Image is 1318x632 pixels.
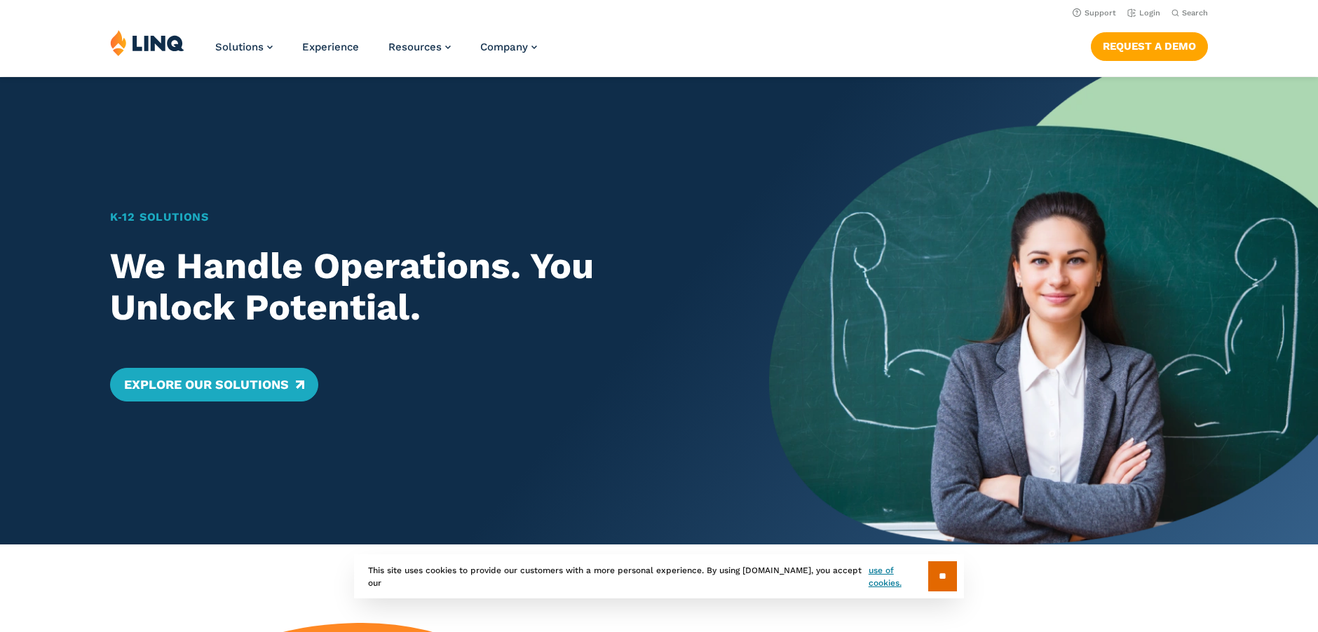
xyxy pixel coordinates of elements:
[1171,8,1208,18] button: Open Search Bar
[1091,29,1208,60] nav: Button Navigation
[110,29,184,56] img: LINQ | K‑12 Software
[302,41,359,53] a: Experience
[215,41,264,53] span: Solutions
[1091,32,1208,60] a: Request a Demo
[480,41,528,53] span: Company
[215,29,537,76] nav: Primary Navigation
[215,41,273,53] a: Solutions
[354,554,964,598] div: This site uses cookies to provide our customers with a more personal experience. By using [DOMAIN...
[388,41,451,53] a: Resources
[110,368,318,401] a: Explore Our Solutions
[110,245,715,329] h2: We Handle Operations. You Unlock Potential.
[869,564,928,589] a: use of cookies.
[110,209,715,226] h1: K‑12 Solutions
[388,41,442,53] span: Resources
[1127,8,1160,18] a: Login
[1073,8,1116,18] a: Support
[480,41,537,53] a: Company
[769,77,1318,544] img: Home Banner
[1182,8,1208,18] span: Search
